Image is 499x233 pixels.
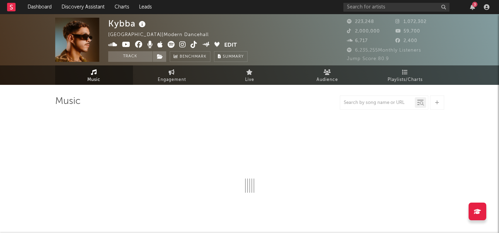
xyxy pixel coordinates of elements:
[340,100,415,106] input: Search by song name or URL
[347,57,389,61] span: Jump Score: 80.9
[395,39,417,43] span: 2,400
[317,76,338,84] span: Audience
[133,65,211,85] a: Engagement
[347,48,421,53] span: 6,235,255 Monthly Listeners
[245,76,254,84] span: Live
[395,29,420,34] span: 59,700
[108,31,217,39] div: [GEOGRAPHIC_DATA] | Modern Dancehall
[108,51,152,62] button: Track
[224,41,237,50] button: Edit
[347,29,380,34] span: 2,000,000
[211,65,289,85] a: Live
[158,76,186,84] span: Engagement
[366,65,444,85] a: Playlists/Charts
[87,76,100,84] span: Music
[223,55,244,59] span: Summary
[180,53,207,61] span: Benchmark
[347,19,374,24] span: 223,248
[470,4,475,10] button: 3
[388,76,423,84] span: Playlists/Charts
[214,51,248,62] button: Summary
[395,19,427,24] span: 1,072,302
[170,51,210,62] a: Benchmark
[343,3,449,12] input: Search for artists
[472,2,477,7] div: 3
[108,18,147,29] div: Kybba
[289,65,366,85] a: Audience
[55,65,133,85] a: Music
[347,39,368,43] span: 6,717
